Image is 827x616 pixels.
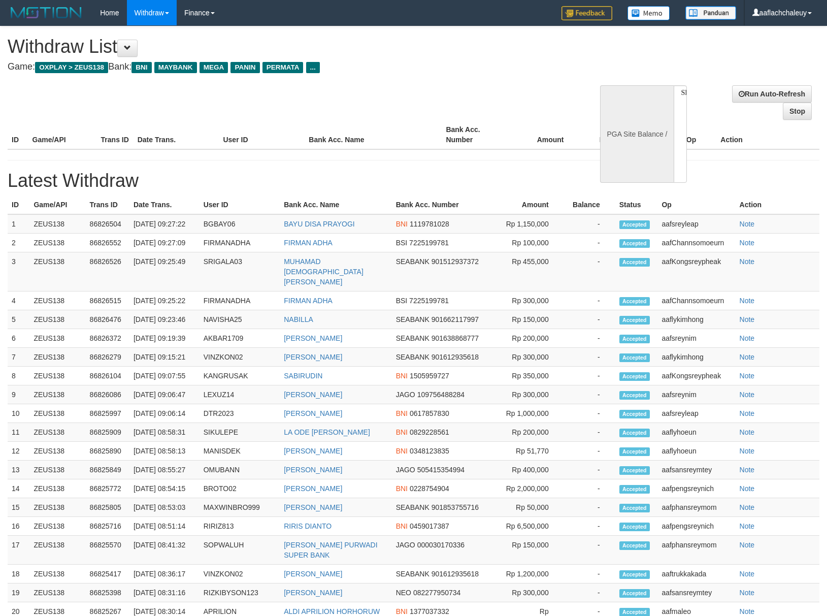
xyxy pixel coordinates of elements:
[740,541,755,549] a: Note
[409,239,449,247] span: 7225199781
[86,196,129,214] th: Trans ID
[417,541,465,549] span: 000030170336
[564,423,615,442] td: -
[29,479,85,498] td: ZEUS138
[657,498,735,517] td: aafphansreymom
[86,404,129,423] td: 86825997
[740,409,755,417] a: Note
[564,291,615,310] td: -
[564,367,615,385] td: -
[200,234,280,252] td: FIRMANADHA
[740,570,755,578] a: Note
[619,220,650,229] span: Accepted
[86,517,129,536] td: 86825716
[410,409,449,417] span: 0617857830
[86,536,129,565] td: 86825570
[8,234,29,252] td: 2
[410,428,449,436] span: 0829228561
[129,442,200,461] td: [DATE] 08:58:13
[200,367,280,385] td: KANGRUSAK
[396,391,415,399] span: JAGO
[499,517,564,536] td: Rp 6,500,000
[86,348,129,367] td: 86826279
[284,466,342,474] a: [PERSON_NAME]
[97,120,134,149] th: Trans ID
[740,447,755,455] a: Note
[619,335,650,343] span: Accepted
[499,310,564,329] td: Rp 150,000
[740,353,755,361] a: Note
[396,372,408,380] span: BNI
[657,310,735,329] td: aaflykimhong
[8,479,29,498] td: 14
[200,348,280,367] td: VINZKON02
[86,442,129,461] td: 86825890
[28,120,97,149] th: Game/API
[86,583,129,602] td: 86825398
[284,257,363,286] a: MUHAMAD [DEMOGRAPHIC_DATA][PERSON_NAME]
[619,391,650,400] span: Accepted
[396,466,415,474] span: JAGO
[619,239,650,248] span: Accepted
[432,570,479,578] span: 901612935618
[499,461,564,479] td: Rp 400,000
[564,479,615,498] td: -
[29,498,85,517] td: ZEUS138
[499,565,564,583] td: Rp 1,200,000
[8,404,29,423] td: 10
[219,120,305,149] th: User ID
[682,120,717,149] th: Op
[284,391,342,399] a: [PERSON_NAME]
[86,214,129,234] td: 86826504
[432,257,479,266] span: 901512937372
[396,589,411,597] span: NEO
[86,234,129,252] td: 86826552
[8,367,29,385] td: 8
[29,348,85,367] td: ZEUS138
[396,503,429,511] span: SEABANK
[129,214,200,234] td: [DATE] 09:27:22
[129,348,200,367] td: [DATE] 09:15:21
[129,252,200,291] td: [DATE] 09:25:49
[200,461,280,479] td: OMUBANN
[740,607,755,615] a: Note
[740,257,755,266] a: Note
[8,498,29,517] td: 15
[200,442,280,461] td: MANISDEK
[657,214,735,234] td: aafsreyleap
[564,498,615,517] td: -
[200,252,280,291] td: SRIGALA03
[499,252,564,291] td: Rp 455,000
[284,353,342,361] a: [PERSON_NAME]
[499,583,564,602] td: Rp 300,000
[410,484,449,493] span: 0228754904
[740,239,755,247] a: Note
[29,442,85,461] td: ZEUS138
[284,541,377,559] a: [PERSON_NAME] PURWADI SUPER BANK
[499,385,564,404] td: Rp 300,000
[396,484,408,493] span: BNI
[732,85,812,103] a: Run Auto-Refresh
[396,353,429,361] span: SEABANK
[86,565,129,583] td: 86825417
[200,385,280,404] td: LEXUZ14
[200,329,280,348] td: AKBAR1709
[8,62,541,72] h4: Game: Bank:
[564,565,615,583] td: -
[410,522,449,530] span: 0459017387
[410,607,449,615] span: 1377037332
[657,329,735,348] td: aafsreynim
[200,291,280,310] td: FIRMANADHA
[432,315,479,323] span: 901662117997
[284,503,342,511] a: [PERSON_NAME]
[8,196,29,214] th: ID
[564,329,615,348] td: -
[396,220,408,228] span: BNI
[8,329,29,348] td: 6
[306,62,320,73] span: ...
[29,423,85,442] td: ZEUS138
[284,297,333,305] a: FIRMAN ADHA
[154,62,197,73] span: MAYBANK
[29,583,85,602] td: ZEUS138
[284,239,333,247] a: FIRMAN ADHA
